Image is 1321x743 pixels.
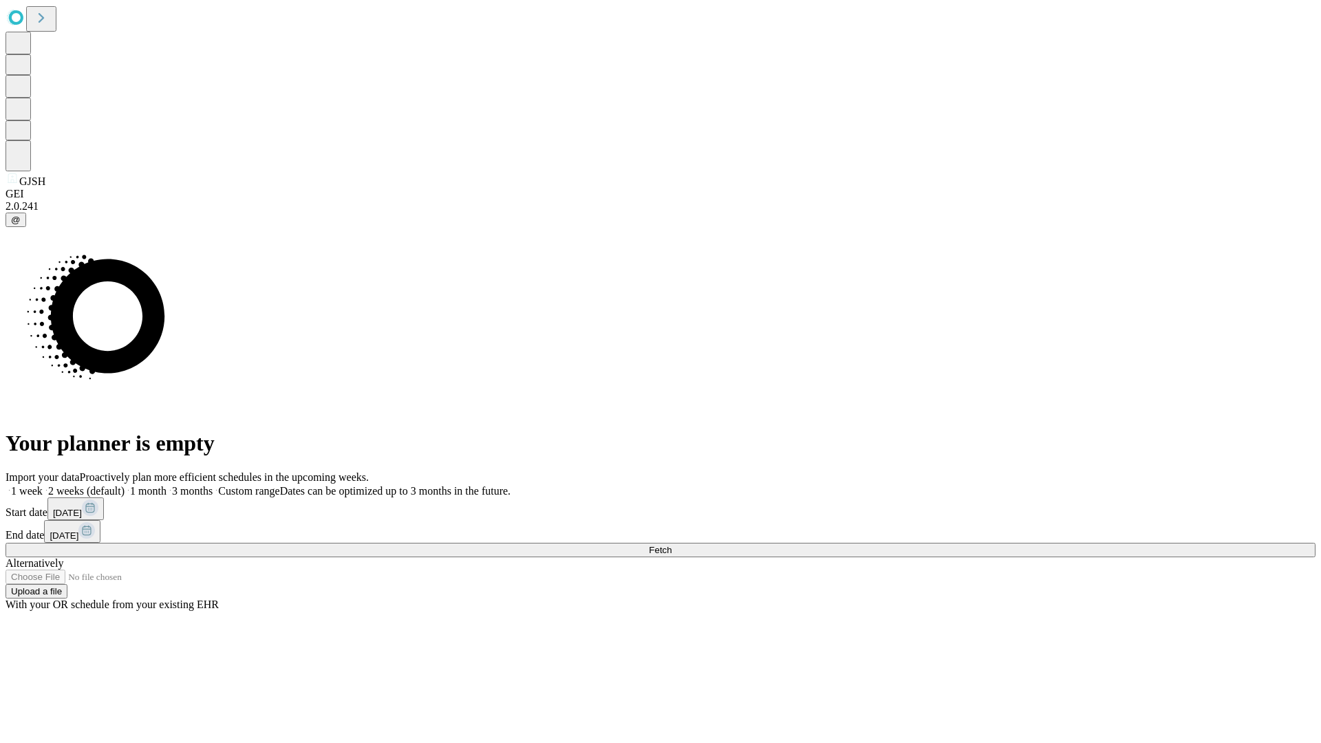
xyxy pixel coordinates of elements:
span: [DATE] [50,530,78,541]
span: Dates can be optimized up to 3 months in the future. [280,485,511,497]
span: 2 weeks (default) [48,485,125,497]
button: [DATE] [44,520,100,543]
span: GJSH [19,175,45,187]
span: 1 week [11,485,43,497]
span: [DATE] [53,508,82,518]
span: @ [11,215,21,225]
span: Import your data [6,471,80,483]
button: Upload a file [6,584,67,599]
span: Fetch [649,545,672,555]
div: GEI [6,188,1315,200]
span: Custom range [218,485,279,497]
div: 2.0.241 [6,200,1315,213]
button: Fetch [6,543,1315,557]
span: 1 month [130,485,167,497]
button: @ [6,213,26,227]
span: With your OR schedule from your existing EHR [6,599,219,610]
div: Start date [6,497,1315,520]
h1: Your planner is empty [6,431,1315,456]
button: [DATE] [47,497,104,520]
span: Alternatively [6,557,63,569]
span: 3 months [172,485,213,497]
span: Proactively plan more efficient schedules in the upcoming weeks. [80,471,369,483]
div: End date [6,520,1315,543]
